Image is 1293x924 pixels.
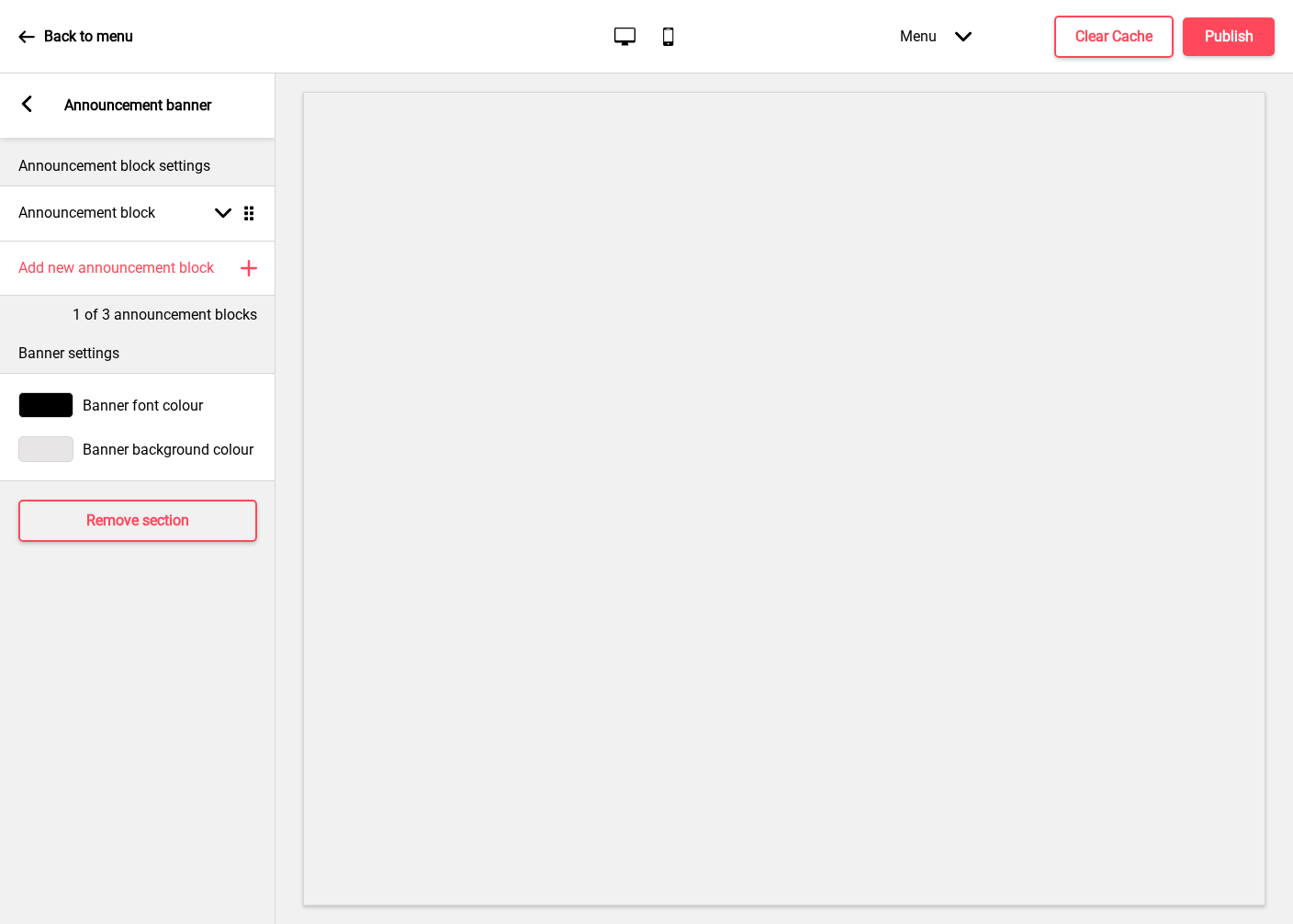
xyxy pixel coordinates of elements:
button: Publish [1183,17,1275,56]
button: Clear Cache [1054,16,1174,58]
p: Back to menu [44,27,133,47]
div: Banner font colour [18,392,257,418]
p: 1 of 3 announcement blocks [73,305,257,325]
h4: Remove section [86,511,189,531]
span: Banner background colour [83,441,253,458]
h4: Clear Cache [1075,27,1152,47]
p: Banner settings [18,344,257,364]
a: Back to menu [18,12,133,62]
h4: Publish [1205,27,1254,47]
p: Announcement banner [64,96,211,116]
span: Banner font colour [83,397,203,414]
button: Remove section [18,500,257,542]
div: Menu [882,9,990,63]
h4: Announcement block [18,203,155,223]
h4: Add new announcement block [18,258,214,278]
div: Banner background colour [18,436,257,462]
p: Announcement block settings [18,156,257,176]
